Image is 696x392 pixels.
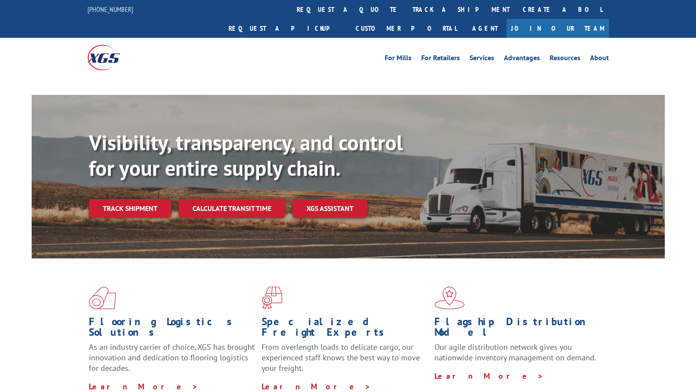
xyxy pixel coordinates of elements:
a: [PHONE_NUMBER] [87,5,133,14]
a: XGS ASSISTANT [292,199,368,218]
a: Join Our Team [507,19,609,38]
h1: Flooring Logistics Solutions [89,316,255,342]
a: About [590,54,609,64]
a: For Mills [385,54,412,64]
b: Visibility, transparency, and control for your entire supply chain. [89,129,403,181]
a: Learn More > [434,371,544,381]
h1: Specialized Freight Experts [262,316,428,342]
p: From overlength loads to delicate cargo, our experienced staff knows the best way to move your fr... [262,342,428,381]
a: For Retailers [421,54,460,64]
img: xgs-icon-focused-on-flooring-red [262,287,282,309]
a: Calculate transit time [179,199,285,218]
a: Learn More > [262,381,371,392]
a: Advantages [504,54,540,64]
span: As an industry carrier of choice, XGS has brought innovation and dedication to flooring logistics... [89,342,255,373]
img: xgs-icon-flagship-distribution-model-red [434,287,465,309]
a: Request a pickup [222,19,349,38]
a: Services [470,54,494,64]
span: Our agile distribution network gives you nationwide inventory management on demand. [434,342,596,363]
a: Resources [550,54,580,64]
a: Agent [463,19,507,38]
a: Learn More > [89,381,198,392]
a: Customer Portal [349,19,463,38]
img: xgs-icon-total-supply-chain-intelligence-red [89,287,116,309]
h1: Flagship Distribution Model [434,316,601,342]
a: Track shipment [89,199,171,218]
